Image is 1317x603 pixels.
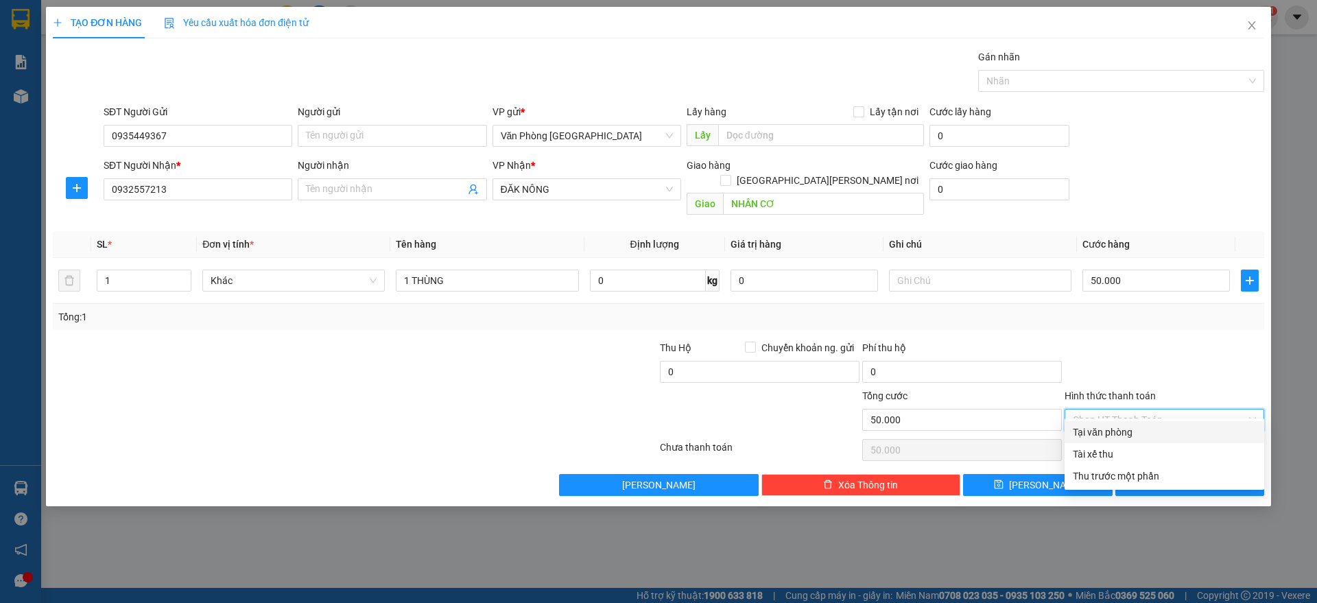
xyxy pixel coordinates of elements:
span: Yêu cầu xuất hóa đơn điện tử [164,17,309,28]
label: Hình thức thanh toán [1065,390,1156,401]
img: icon [164,18,175,29]
input: Cước lấy hàng [929,125,1069,147]
span: Xóa Thông tin [838,477,898,493]
span: Tổng cước [862,390,907,401]
button: delete [58,270,80,292]
span: Lấy tận nơi [864,104,924,119]
div: SĐT Người Nhận [104,158,292,173]
div: Thu trước một phần [1073,469,1256,484]
span: close [1246,20,1257,31]
span: ĐĂK NÔNG [501,179,673,200]
div: Chưa thanh toán [658,440,861,464]
span: kg [706,270,720,292]
span: Chuyển khoản ng. gửi [756,340,859,355]
span: VP Nhận [493,160,531,171]
span: Lấy hàng [687,106,726,117]
span: Văn Phòng Đà Nẵng [501,126,673,146]
span: Khác [211,270,377,291]
button: Close [1233,7,1271,45]
label: Cước lấy hàng [929,106,991,117]
span: Giao [687,193,723,215]
div: SĐT Người Gửi [104,104,292,119]
span: 0906 477 911 [104,60,143,86]
div: Phí thu hộ [862,340,1062,361]
label: Gán nhãn [978,51,1020,62]
label: Cước giao hàng [929,160,997,171]
span: plus [67,182,87,193]
div: Người gửi [298,104,486,119]
th: Ghi chú [883,231,1077,258]
div: Tại văn phòng [1073,425,1256,440]
span: [PERSON_NAME] [622,477,696,493]
span: TẠO ĐƠN HÀNG [53,17,142,28]
span: plus [53,18,62,27]
span: plus [1242,275,1258,286]
span: BXTTDN1508250086 [145,92,263,106]
span: Định lượng [630,239,679,250]
input: Dọc đường [718,124,924,146]
span: SL [97,239,108,250]
div: VP gửi [493,104,681,119]
span: Đơn vị tính [202,239,254,250]
button: plus [66,177,88,199]
span: save [994,480,1004,490]
input: 0 [731,270,878,292]
span: Giao hàng [687,160,731,171]
input: Cước giao hàng [929,178,1069,200]
img: logo [6,59,102,107]
span: Tên hàng [396,239,436,250]
span: Lấy [687,124,718,146]
input: Ghi Chú [889,270,1071,292]
button: deleteXóa Thông tin [761,474,961,496]
span: Giá trị hàng [731,239,781,250]
div: Người nhận [298,158,486,173]
input: Dọc đường [723,193,924,215]
strong: Nhà xe QUỐC ĐẠT [104,12,143,57]
span: user-add [468,184,479,195]
div: Tài xế thu [1073,447,1256,462]
span: delete [823,480,833,490]
span: [PERSON_NAME] [1009,477,1082,493]
strong: PHIẾU BIÊN NHẬN [104,88,144,132]
input: VD: Bàn, Ghế [396,270,578,292]
button: [PERSON_NAME] [559,474,759,496]
button: save[PERSON_NAME] [963,474,1112,496]
span: Cước hàng [1082,239,1130,250]
button: plus [1241,270,1259,292]
span: [GEOGRAPHIC_DATA][PERSON_NAME] nơi [731,173,924,188]
span: Thu Hộ [660,342,691,353]
div: Tổng: 1 [58,309,508,324]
